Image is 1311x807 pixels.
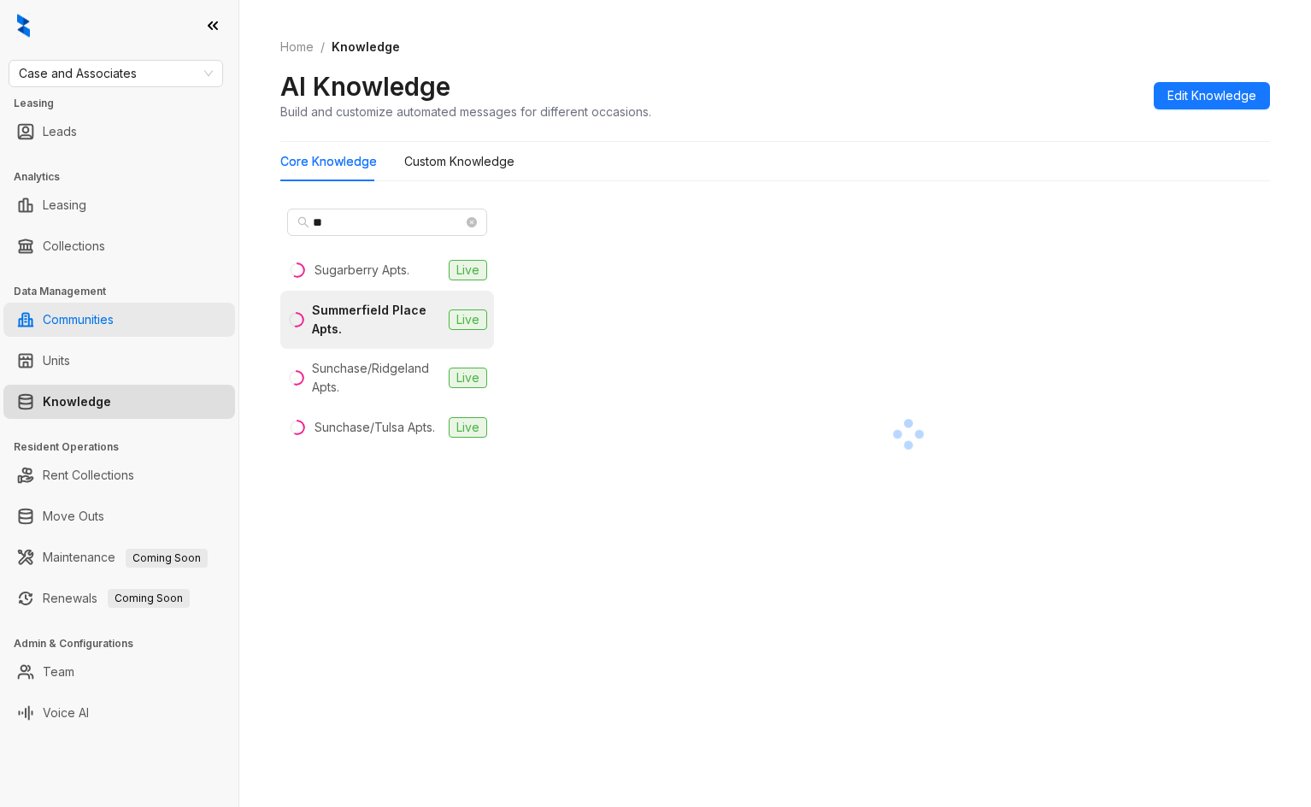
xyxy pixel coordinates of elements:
[43,458,134,492] a: Rent Collections
[467,217,477,227] span: close-circle
[43,655,74,689] a: Team
[14,439,238,455] h3: Resident Operations
[404,152,514,171] div: Custom Knowledge
[332,39,400,54] span: Knowledge
[14,636,238,651] h3: Admin & Configurations
[449,309,487,330] span: Live
[449,260,487,280] span: Live
[3,344,235,378] li: Units
[14,169,238,185] h3: Analytics
[3,696,235,730] li: Voice AI
[14,284,238,299] h3: Data Management
[43,115,77,149] a: Leads
[280,152,377,171] div: Core Knowledge
[312,359,442,397] div: Sunchase/Ridgeland Apts.
[277,38,317,56] a: Home
[315,261,409,280] div: Sugarberry Apts.
[280,103,651,121] div: Build and customize automated messages for different occasions.
[3,655,235,689] li: Team
[43,229,105,263] a: Collections
[43,303,114,337] a: Communities
[297,216,309,228] span: search
[3,540,235,574] li: Maintenance
[3,581,235,616] li: Renewals
[312,301,442,339] div: Summerfield Place Apts.
[1167,86,1256,105] span: Edit Knowledge
[449,417,487,438] span: Live
[449,368,487,388] span: Live
[320,38,325,56] li: /
[43,696,89,730] a: Voice AI
[3,458,235,492] li: Rent Collections
[17,14,30,38] img: logo
[43,499,104,533] a: Move Outs
[14,96,238,111] h3: Leasing
[19,61,213,86] span: Case and Associates
[43,581,190,616] a: RenewalsComing Soon
[1154,82,1270,109] button: Edit Knowledge
[108,589,190,608] span: Coming Soon
[3,499,235,533] li: Move Outs
[43,188,86,222] a: Leasing
[3,229,235,263] li: Collections
[3,303,235,337] li: Communities
[280,70,450,103] h2: AI Knowledge
[126,549,208,568] span: Coming Soon
[43,344,70,378] a: Units
[3,385,235,419] li: Knowledge
[3,188,235,222] li: Leasing
[3,115,235,149] li: Leads
[43,385,111,419] a: Knowledge
[315,418,435,437] div: Sunchase/Tulsa Apts.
